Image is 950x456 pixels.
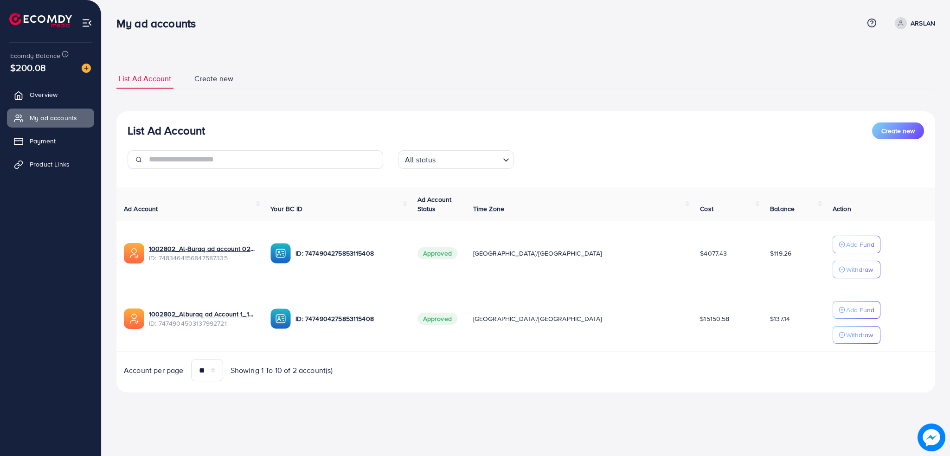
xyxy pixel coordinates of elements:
[149,319,256,328] span: ID: 7474904503137992721
[9,13,72,27] img: logo
[881,126,915,135] span: Create new
[833,301,880,319] button: Add Fund
[128,124,205,137] h3: List Ad Account
[473,314,602,323] span: [GEOGRAPHIC_DATA]/[GEOGRAPHIC_DATA]
[846,239,874,250] p: Add Fund
[7,132,94,150] a: Payment
[846,264,873,275] p: Withdraw
[124,204,158,213] span: Ad Account
[700,314,729,323] span: $15150.58
[417,247,457,259] span: Approved
[872,122,924,139] button: Create new
[124,365,184,376] span: Account per page
[116,17,203,30] h3: My ad accounts
[473,249,602,258] span: [GEOGRAPHIC_DATA]/[GEOGRAPHIC_DATA]
[700,249,727,258] span: $4077.43
[10,51,60,60] span: Ecomdy Balance
[30,113,77,122] span: My ad accounts
[833,236,880,253] button: Add Fund
[403,153,438,167] span: All status
[833,204,851,213] span: Action
[417,313,457,325] span: Approved
[82,18,92,28] img: menu
[7,85,94,104] a: Overview
[295,313,402,324] p: ID: 7474904275853115408
[833,261,880,278] button: Withdraw
[473,204,504,213] span: Time Zone
[231,365,333,376] span: Showing 1 To 10 of 2 account(s)
[833,326,880,344] button: Withdraw
[149,244,256,253] a: 1002802_Al-Buraq ad account 02_1742380041767
[149,309,256,328] div: <span class='underline'>1002802_Alburaq ad Account 1_1740386843243</span></br>7474904503137992721
[194,73,233,84] span: Create new
[30,160,70,169] span: Product Links
[846,329,873,340] p: Withdraw
[770,314,790,323] span: $137.14
[270,243,291,263] img: ic-ba-acc.ded83a64.svg
[124,243,144,263] img: ic-ads-acc.e4c84228.svg
[149,244,256,263] div: <span class='underline'>1002802_Al-Buraq ad account 02_1742380041767</span></br>7483464156847587335
[918,424,945,451] img: image
[846,304,874,315] p: Add Fund
[10,61,46,74] span: $200.08
[770,249,791,258] span: $119.26
[295,248,402,259] p: ID: 7474904275853115408
[270,308,291,329] img: ic-ba-acc.ded83a64.svg
[911,18,935,29] p: ARSLAN
[119,73,171,84] span: List Ad Account
[891,17,935,29] a: ARSLAN
[770,204,795,213] span: Balance
[7,109,94,127] a: My ad accounts
[439,151,499,167] input: Search for option
[30,90,58,99] span: Overview
[149,253,256,263] span: ID: 7483464156847587335
[417,195,452,213] span: Ad Account Status
[398,150,514,169] div: Search for option
[700,204,713,213] span: Cost
[30,136,56,146] span: Payment
[124,308,144,329] img: ic-ads-acc.e4c84228.svg
[270,204,302,213] span: Your BC ID
[7,155,94,173] a: Product Links
[82,64,91,73] img: image
[149,309,256,319] a: 1002802_Alburaq ad Account 1_1740386843243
